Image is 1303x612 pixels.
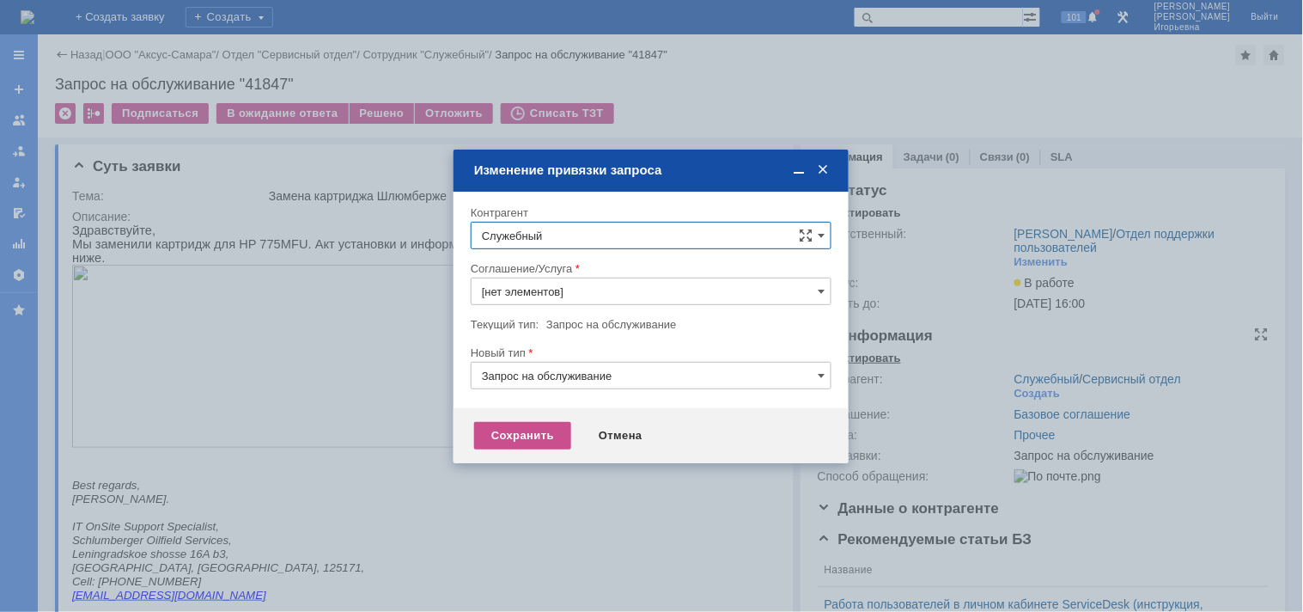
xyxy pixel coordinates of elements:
[814,162,831,178] span: Закрыть
[474,162,831,178] div: Изменение привязки запроса
[471,263,828,274] div: Соглашение/Услуга
[790,162,807,178] span: Свернуть (Ctrl + M)
[471,347,828,358] div: Новый тип
[546,318,677,331] span: Запрос на обслуживание
[799,229,813,242] span: Сложная форма
[471,207,828,218] div: Контрагент
[471,318,539,331] label: Текущий тип:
